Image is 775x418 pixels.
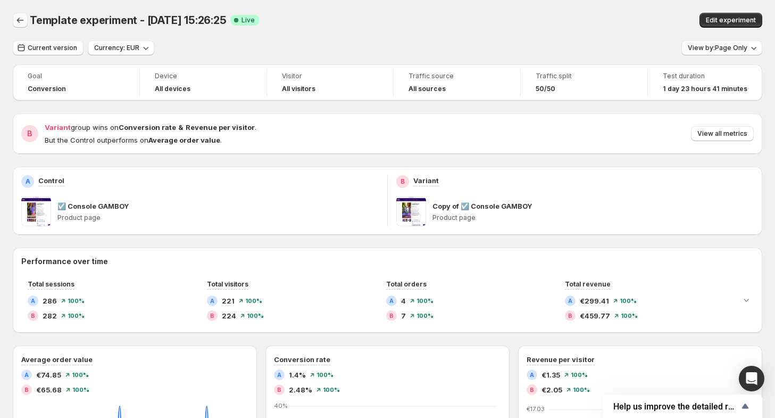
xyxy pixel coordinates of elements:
span: €65.68 [36,384,62,395]
span: 50/50 [536,85,555,93]
span: View by: Page Only [688,44,747,52]
h2: Performance over time [21,256,754,267]
text: €17.03 [527,405,545,413]
h4: All visitors [282,85,315,93]
p: Variant [413,175,439,186]
div: Open Intercom Messenger [739,366,764,391]
span: Total orders [386,280,427,288]
strong: Revenue per visitor [186,123,255,132]
a: Test duration1 day 23 hours 41 minutes [663,71,747,94]
p: Copy of ☑️ Console GAMBOY [432,201,532,211]
span: 286 [43,296,57,306]
span: €2.05 [541,384,562,395]
button: Currency: EUR [88,40,154,55]
span: 100 % [416,313,434,319]
span: 100 % [571,372,588,378]
h2: B [401,177,405,186]
button: Current version [13,40,84,55]
button: View by:Page Only [681,40,762,55]
span: 100 % [416,298,434,304]
h4: All devices [155,85,190,93]
span: 100 % [72,372,89,378]
button: Show survey - Help us improve the detailed report for A/B campaigns [613,400,752,413]
h2: A [277,372,281,378]
span: Variant [45,123,71,132]
p: ☑️ Console GAMBOY [57,201,129,211]
img: Copy of ☑️ Console GAMBOY [396,196,426,226]
span: 100 % [72,387,89,393]
h2: B [389,313,394,319]
span: Currency: EUR [94,44,139,52]
span: Test duration [663,72,747,80]
span: 100 % [316,372,334,378]
h2: A [26,177,30,186]
span: Device [155,72,252,80]
p: Product page [432,214,754,222]
span: Total revenue [565,280,611,288]
span: 4 [401,296,406,306]
span: 1.4% [289,370,306,380]
a: DeviceAll devices [155,71,252,94]
span: 100 % [68,313,85,319]
span: But the Control outperforms on . [45,136,222,144]
strong: Average order value [148,136,220,144]
button: View all metrics [691,126,754,141]
a: GoalConversion [28,71,124,94]
span: 1 day 23 hours 41 minutes [663,85,747,93]
span: Total sessions [28,280,74,288]
h2: B [530,387,534,393]
span: €459.77 [580,310,610,321]
h2: B [24,387,29,393]
span: 7 [401,310,406,321]
text: 40% [274,402,288,409]
h2: B [27,128,32,139]
span: Conversion [28,85,66,93]
strong: & [178,123,184,132]
a: VisitorAll visitors [282,71,379,94]
span: Traffic source [409,72,505,80]
h4: All sources [409,85,446,93]
span: 100 % [323,387,340,393]
p: Control [38,175,64,186]
h2: B [210,313,214,319]
span: 100 % [621,313,638,319]
span: Template experiment - [DATE] 15:26:25 [30,14,227,27]
a: Traffic sourceAll sources [409,71,505,94]
span: Live [241,16,255,24]
h2: A [568,298,572,304]
button: Edit experiment [699,13,762,28]
h2: A [389,298,394,304]
span: Help us improve the detailed report for A/B campaigns [613,401,739,412]
img: ☑️ Console GAMBOY [21,196,51,226]
button: Back [13,13,28,28]
span: Goal [28,72,124,80]
span: Edit experiment [706,16,756,24]
span: 100 % [247,313,264,319]
span: 2.48% [289,384,312,395]
span: 100 % [573,387,590,393]
span: Current version [28,44,77,52]
span: Total visitors [207,280,248,288]
span: €299.41 [580,296,609,306]
span: 224 [222,310,236,321]
h3: Revenue per visitor [527,354,595,365]
h2: B [31,313,35,319]
h2: A [530,372,534,378]
button: Expand chart [739,292,754,307]
h2: A [210,298,214,304]
span: View all metrics [697,129,747,138]
h2: A [31,298,35,304]
span: 100 % [245,298,262,304]
h2: A [24,372,29,378]
span: 221 [222,296,235,306]
h2: B [568,313,572,319]
span: €1.35 [541,370,560,380]
strong: Conversion rate [119,123,176,132]
a: Traffic split50/50 [536,71,632,94]
span: 100 % [68,298,85,304]
span: 100 % [620,298,637,304]
p: Product page [57,214,379,222]
span: 282 [43,310,57,321]
span: Traffic split [536,72,632,80]
span: €74.85 [36,370,61,380]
